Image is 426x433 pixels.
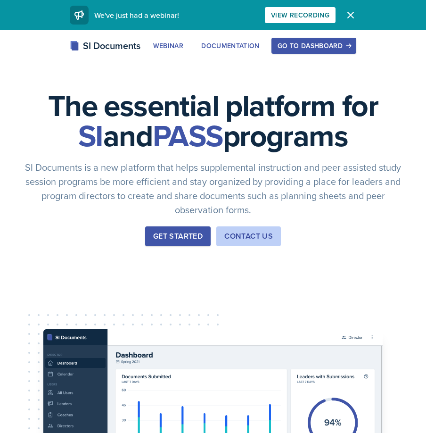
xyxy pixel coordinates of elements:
button: Webinar [147,38,189,54]
button: View Recording [265,7,336,23]
div: Go to Dashboard [278,42,350,50]
div: Contact Us [224,231,273,242]
button: Go to Dashboard [271,38,356,54]
div: Documentation [201,42,260,50]
div: Webinar [153,42,183,50]
button: Documentation [195,38,266,54]
button: Get Started [145,226,211,246]
button: Contact Us [216,226,281,246]
span: We've just had a webinar! [94,10,179,20]
div: SI Documents [70,39,140,53]
div: Get Started [153,231,203,242]
div: View Recording [271,11,329,19]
